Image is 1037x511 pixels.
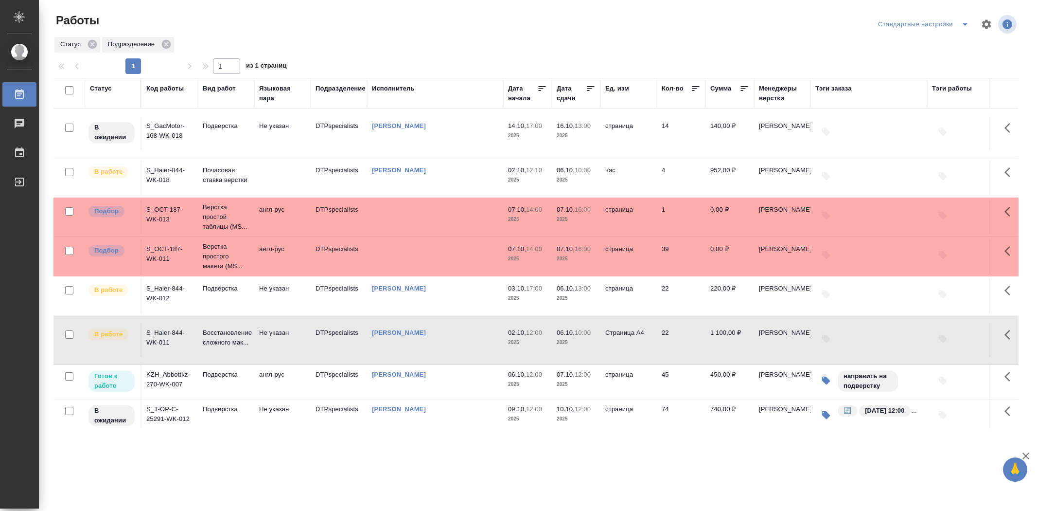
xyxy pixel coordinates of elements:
button: Добавить тэги [815,328,837,349]
button: Добавить тэги [932,244,953,266]
div: Статус [90,84,112,93]
p: 2025 [557,215,596,224]
p: 07.10, [557,245,575,253]
td: 39 [657,239,705,274]
p: 07.10, [557,206,575,213]
p: [PERSON_NAME] [759,165,806,175]
td: S_T-OP-C-25291-WK-012 [141,400,198,434]
p: Восстановление сложного мак... [203,328,249,347]
td: 1 [657,200,705,234]
div: Исполнитель выполняет работу [88,328,136,341]
td: Не указан [254,400,311,434]
div: Исполнитель [372,84,415,93]
button: Добавить тэги [815,244,837,266]
p: 14:00 [526,206,542,213]
td: DTPspecialists [311,116,367,150]
button: Изменить тэги [815,404,837,426]
p: 12:00 [575,371,591,378]
p: 14:00 [526,245,542,253]
td: 0,00 ₽ [705,239,754,274]
p: 10:00 [575,329,591,336]
div: Код работы [146,84,184,93]
div: Вид работ [203,84,236,93]
div: Кол-во [662,84,684,93]
td: страница [600,365,657,399]
button: Здесь прячутся важные кнопки [999,200,1022,223]
td: S_Haier-844-WK-011 [141,323,198,357]
p: 14.10, [508,122,526,129]
div: Исполнитель может приступить к работе [88,370,136,393]
div: Ед. изм [605,84,629,93]
p: 2025 [508,131,547,141]
span: Работы [53,13,99,28]
p: [PERSON_NAME] [759,370,806,380]
p: Верстка простого макета (MS... [203,242,249,271]
td: англ-рус [254,365,311,399]
p: 17:00 [526,122,542,129]
td: 952,00 ₽ [705,161,754,195]
td: DTPspecialists [311,365,367,399]
p: 03.10, [508,285,526,292]
td: час [600,161,657,195]
div: Дата сдачи [557,84,586,103]
p: Подверстка [203,370,249,380]
td: 1 100,00 ₽ [705,323,754,357]
button: Добавить тэги [815,284,837,305]
td: англ-рус [254,239,311,274]
button: Добавить тэги [932,121,953,143]
td: DTPspecialists [311,239,367,274]
div: Статус [54,37,100,53]
p: Подбор [94,246,119,255]
p: 2025 [557,414,596,424]
p: 2025 [508,254,547,264]
td: Не указан [254,323,311,357]
p: 07.10, [508,245,526,253]
td: S_Haier-844-WK-012 [141,279,198,313]
p: [PERSON_NAME] [759,328,806,338]
div: 🔄️, 10.10.2025 12:00, передать на подвёрстку [837,404,917,418]
a: [PERSON_NAME] [372,122,426,129]
div: Можно подбирать исполнителей [88,244,136,257]
p: 2025 [557,380,596,389]
p: 06.10, [508,371,526,378]
a: [PERSON_NAME] [372,329,426,336]
p: [DATE] 12:00 [865,406,904,416]
td: 450,00 ₽ [705,365,754,399]
p: Подразделение [108,39,158,49]
button: Добавить тэги [932,370,953,391]
p: 13:00 [575,285,591,292]
p: В ожидании [94,406,129,425]
td: S_Haier-844-WK-018 [141,161,198,195]
span: 🙏 [1007,459,1023,480]
p: 06.10, [557,285,575,292]
a: [PERSON_NAME] [372,405,426,413]
div: Менеджеры верстки [759,84,806,103]
p: Подверстка [203,121,249,131]
td: 14 [657,116,705,150]
button: Здесь прячутся важные кнопки [999,279,1022,302]
p: 16.10, [557,122,575,129]
a: [PERSON_NAME] [372,285,426,292]
td: англ-рус [254,200,311,234]
p: Готов к работе [94,371,129,391]
button: Добавить тэги [932,165,953,187]
td: S_GacMotor-168-WK-018 [141,116,198,150]
td: DTPspecialists [311,200,367,234]
p: 16:00 [575,206,591,213]
td: DTPspecialists [311,323,367,357]
p: Верстка простой таблицы (MS... [203,202,249,232]
td: 0,00 ₽ [705,200,754,234]
p: 02.10, [508,166,526,174]
p: Подверстка [203,284,249,293]
td: DTPspecialists [311,161,367,195]
td: 22 [657,279,705,313]
p: 2025 [508,380,547,389]
div: Подразделение [102,37,174,53]
td: DTPspecialists [311,400,367,434]
p: 06.10, [557,329,575,336]
p: 2025 [508,414,547,424]
p: 2025 [557,338,596,347]
td: страница [600,400,657,434]
span: из 1 страниц [246,60,287,74]
button: Добавить тэги [932,328,953,349]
